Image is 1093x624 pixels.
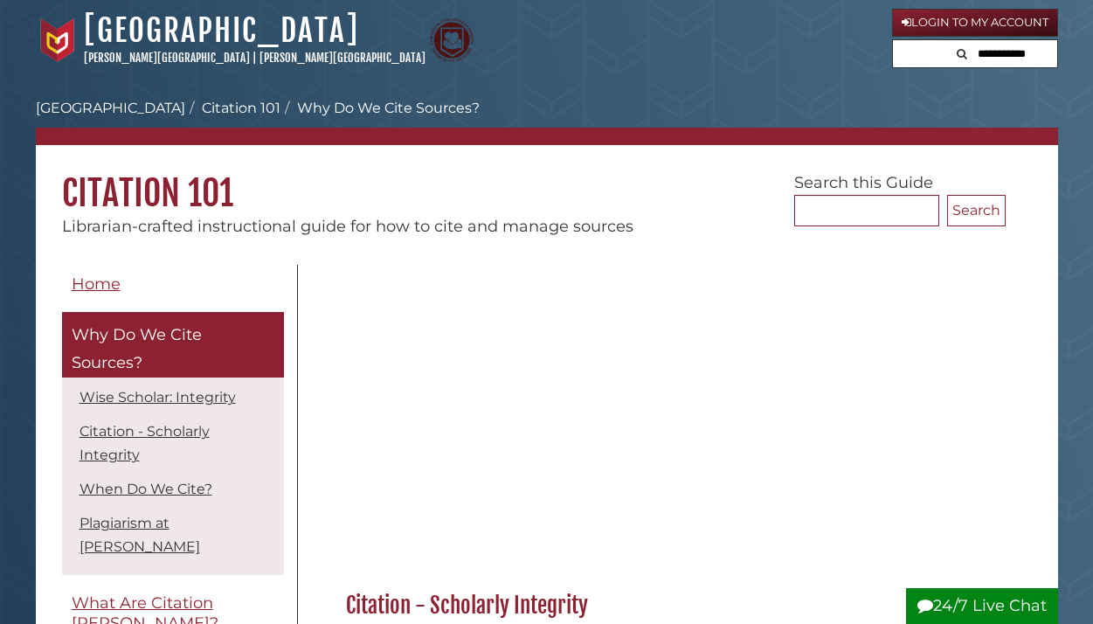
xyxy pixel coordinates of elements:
a: Login to My Account [892,9,1058,37]
a: Citation 101 [202,100,280,116]
a: Plagiarism at [PERSON_NAME] [80,515,200,555]
h1: Citation 101 [36,145,1058,215]
li: Why Do We Cite Sources? [280,98,480,119]
a: When Do We Cite? [80,481,212,497]
span: | [252,51,257,65]
nav: breadcrumb [36,98,1058,145]
a: [GEOGRAPHIC_DATA] [84,11,359,50]
button: Search [951,40,972,64]
span: Why Do We Cite Sources? [72,325,202,372]
a: [GEOGRAPHIC_DATA] [36,100,185,116]
img: Calvin University [36,18,80,62]
span: Librarian-crafted instructional guide for how to cite and manage sources [62,217,633,236]
h2: Citation - Scholarly Integrity [337,592,1006,620]
a: Home [62,265,284,304]
a: [PERSON_NAME][GEOGRAPHIC_DATA] [259,51,425,65]
a: Why Do We Cite Sources? [62,312,284,378]
i: Search [957,48,967,59]
iframe: YouTube video player [336,265,826,540]
button: Search [947,195,1006,226]
button: 24/7 Live Chat [906,588,1058,624]
img: Calvin Theological Seminary [430,18,474,62]
a: Citation - Scholarly Integrity [80,423,210,463]
span: Home [72,274,121,294]
a: [PERSON_NAME][GEOGRAPHIC_DATA] [84,51,250,65]
a: Wise Scholar: Integrity [80,389,236,406]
